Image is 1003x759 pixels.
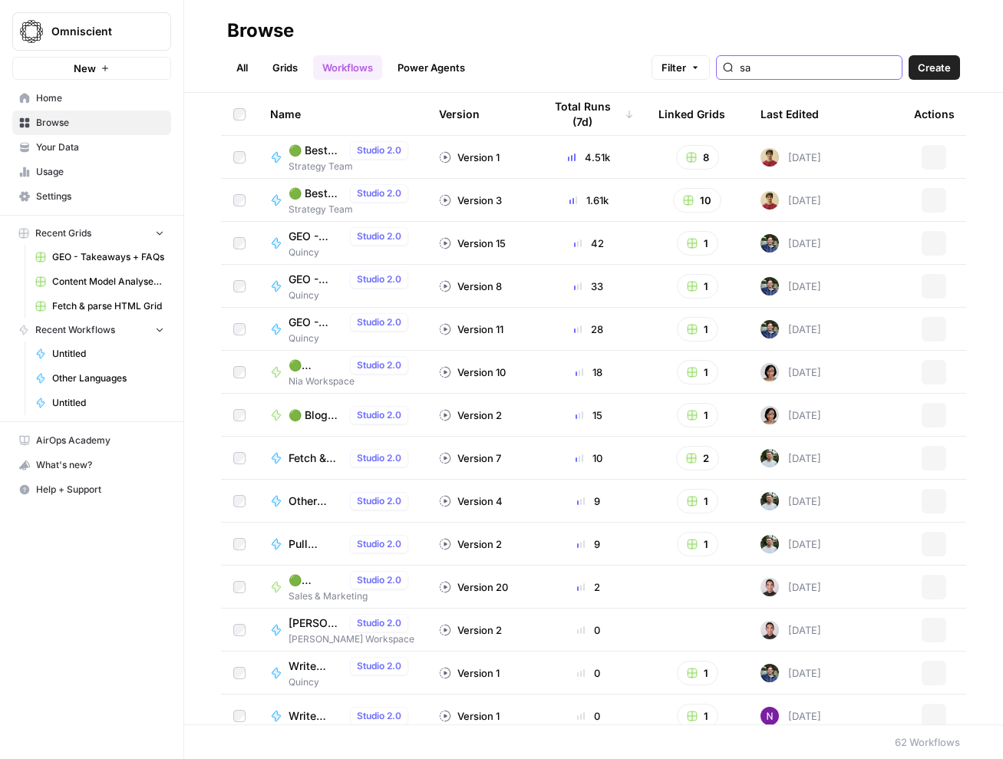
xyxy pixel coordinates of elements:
button: 10 [673,188,721,213]
a: 🟢 Best Example Referring Domains FinderStudio 2.0Strategy Team [270,184,414,216]
img: 2aj0zzttblp8szi0taxm0due3wj9 [760,148,779,167]
div: [DATE] [760,621,821,639]
button: Recent Grids [12,222,171,245]
span: GEO - Takeaways for Published Content [289,315,344,330]
button: 8 [676,145,719,170]
a: Your Data [12,135,171,160]
a: All [227,55,257,80]
div: [DATE] [760,234,821,252]
div: Version 8 [439,279,502,294]
div: 0 [543,665,634,681]
span: Other Languages [52,371,164,385]
span: Content Model Analyser + International [52,275,164,289]
img: kedmmdess6i2jj5txyq6cw0yj4oc [760,707,779,725]
div: Version 10 [439,365,506,380]
div: 33 [543,279,634,294]
span: Untitled [52,396,164,410]
span: Recent Grids [35,226,91,240]
a: Fetch & parse HTMLStudio 2.0 [270,449,414,467]
div: [DATE] [760,492,821,510]
button: 1 [677,489,718,513]
div: 10 [543,450,634,466]
div: 15 [543,408,634,423]
div: 18 [543,365,634,380]
span: Untitled [52,347,164,361]
img: qu68pvt2p5lnei6irj3c6kz5ll1u [760,664,779,682]
div: What's new? [13,454,170,477]
span: AirOps Academy [36,434,164,447]
span: Quincy [289,289,414,302]
span: 🟢 Blog Post Outliner [289,408,344,423]
div: Version 15 [439,236,506,251]
a: [PERSON_NAME] | Pulley | Product Analysis Page ScrapeStudio 2.0[PERSON_NAME] Workspace [270,614,414,646]
span: Studio 2.0 [357,186,401,200]
button: 1 [677,661,718,685]
a: Pull Search VolumeStudio 2.0 [270,535,414,553]
img: qu68pvt2p5lnei6irj3c6kz5ll1u [760,320,779,338]
img: 2aj0zzttblp8szi0taxm0due3wj9 [760,191,779,210]
span: [PERSON_NAME] Workspace [289,632,414,646]
div: [DATE] [760,406,821,424]
a: Home [12,86,171,111]
a: Other LanguagesStudio 2.0 [270,492,414,510]
span: Recent Workflows [35,323,115,337]
div: Name [270,93,414,135]
span: Omniscient [51,24,144,39]
a: Browse [12,111,171,135]
span: Studio 2.0 [357,408,401,422]
button: 1 [677,231,718,256]
div: [DATE] [760,148,821,167]
a: 🟢 Transcript or Video to LinkedIn PostsStudio 2.0Sales & Marketing [270,571,414,603]
div: Actions [914,93,955,135]
a: 🟢 Blog Post OutlinerStudio 2.0 [270,406,414,424]
div: Version 2 [439,408,502,423]
div: Version 7 [439,450,501,466]
button: Filter [652,55,710,80]
div: [DATE] [760,191,821,210]
div: Version 1 [439,708,500,724]
span: 🟢 Best Example Referring Domains Finder [289,186,344,201]
button: 1 [677,317,718,342]
span: 🟢 Best Example URL Extractor [289,143,344,158]
div: [DATE] [760,578,821,596]
div: [DATE] [760,664,821,682]
span: Fetch & parse HTML Grid [52,299,164,313]
div: [DATE] [760,277,821,295]
span: Sales & Marketing [289,589,414,603]
div: Version 11 [439,322,503,337]
span: Usage [36,165,164,179]
input: Search [740,60,896,75]
img: qu68pvt2p5lnei6irj3c6kz5ll1u [760,277,779,295]
div: 0 [543,622,634,638]
img: qu68pvt2p5lnei6irj3c6kz5ll1u [760,234,779,252]
div: Version 2 [439,536,502,552]
span: Studio 2.0 [357,229,401,243]
span: Write Informational Article Body [289,708,344,724]
div: Version [439,93,480,135]
span: Home [36,91,164,105]
span: Create [918,60,951,75]
img: Omniscient Logo [18,18,45,45]
div: Browse [227,18,294,43]
span: GEO - FAQs w/ URLs [289,229,344,244]
a: Write Informational Article OutlineStudio 2.0Quincy [270,657,414,689]
a: Content Model Analyser + International [28,269,171,294]
a: Untitled [28,342,171,366]
span: Studio 2.0 [357,315,401,329]
span: Quincy [289,675,414,689]
img: 2ns17aq5gcu63ep90r8nosmzf02r [760,363,779,381]
button: 2 [676,446,719,470]
button: Workspace: Omniscient [12,12,171,51]
span: Studio 2.0 [357,573,401,587]
div: [DATE] [760,363,821,381]
span: Fetch & parse HTML [289,450,344,466]
span: Nia Workspace [289,375,414,388]
a: Grids [263,55,307,80]
span: Browse [36,116,164,130]
div: 9 [543,493,634,509]
div: 4.51k [543,150,634,165]
div: Total Runs (7d) [543,93,634,135]
span: Other Languages [289,493,344,509]
button: 1 [677,360,718,384]
a: Write Informational Article BodyStudio 2.0 [270,707,414,725]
